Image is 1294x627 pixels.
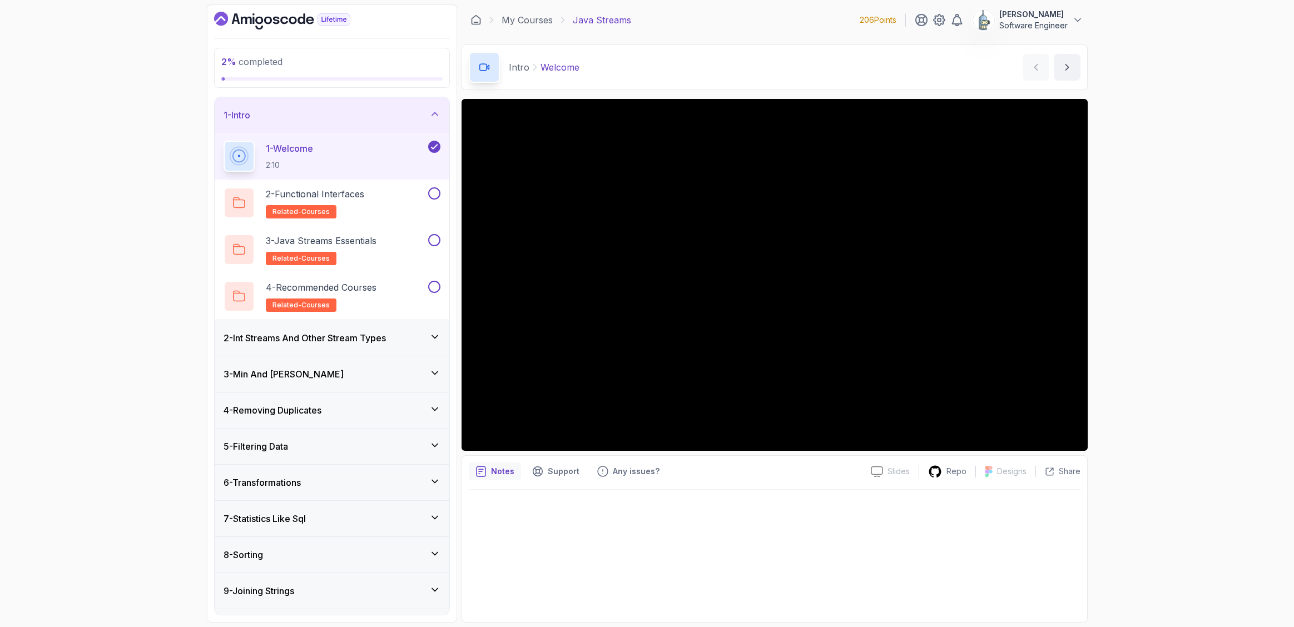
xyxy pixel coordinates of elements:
[525,462,586,480] button: Support button
[999,9,1068,20] p: [PERSON_NAME]
[1054,54,1080,81] button: next content
[266,281,376,294] p: 4 - Recommended Courses
[224,548,263,561] h3: 8 - Sorting
[266,142,313,155] p: 1 - Welcome
[997,466,1027,477] p: Designs
[224,281,440,312] button: 4-Recommended Coursesrelated-courses
[266,160,313,171] p: 2:10
[224,234,440,265] button: 3-Java Streams Essentialsrelated-courses
[272,254,330,263] span: related-courses
[509,61,529,74] p: Intro
[224,367,344,381] h3: 3 - Min And [PERSON_NAME]
[946,466,966,477] p: Repo
[1059,466,1080,477] p: Share
[491,466,514,477] p: Notes
[214,12,376,29] a: Dashboard
[469,462,521,480] button: notes button
[221,56,236,67] span: 2 %
[224,331,386,345] h3: 2 - Int Streams And Other Stream Types
[973,9,1083,31] button: user profile image[PERSON_NAME]Software Engineer
[224,141,440,172] button: 1-Welcome2:10
[215,501,449,536] button: 7-Statistics Like Sql
[573,13,631,27] p: Java Streams
[215,320,449,356] button: 2-Int Streams And Other Stream Types
[266,234,376,247] p: 3 - Java Streams Essentials
[215,429,449,464] button: 5-Filtering Data
[462,99,1088,451] iframe: 1 - Hi
[919,465,975,479] a: Repo
[224,404,321,417] h3: 4 - Removing Duplicates
[860,14,896,26] p: 206 Points
[999,20,1068,31] p: Software Engineer
[272,207,330,216] span: related-courses
[272,301,330,310] span: related-courses
[973,9,994,31] img: user profile image
[1023,54,1049,81] button: previous content
[541,61,579,74] p: Welcome
[215,573,449,609] button: 9-Joining Strings
[224,108,250,122] h3: 1 - Intro
[502,13,553,27] a: My Courses
[888,466,910,477] p: Slides
[266,187,364,201] p: 2 - Functional Interfaces
[215,392,449,428] button: 4-Removing Duplicates
[215,97,449,133] button: 1-Intro
[548,466,579,477] p: Support
[591,462,666,480] button: Feedback button
[224,476,301,489] h3: 6 - Transformations
[470,14,482,26] a: Dashboard
[224,187,440,218] button: 2-Functional Interfacesrelated-courses
[215,356,449,392] button: 3-Min And [PERSON_NAME]
[221,56,282,67] span: completed
[613,466,660,477] p: Any issues?
[215,465,449,500] button: 6-Transformations
[215,537,449,573] button: 8-Sorting
[224,584,294,598] h3: 9 - Joining Strings
[224,512,306,525] h3: 7 - Statistics Like Sql
[1035,466,1080,477] button: Share
[224,440,288,453] h3: 5 - Filtering Data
